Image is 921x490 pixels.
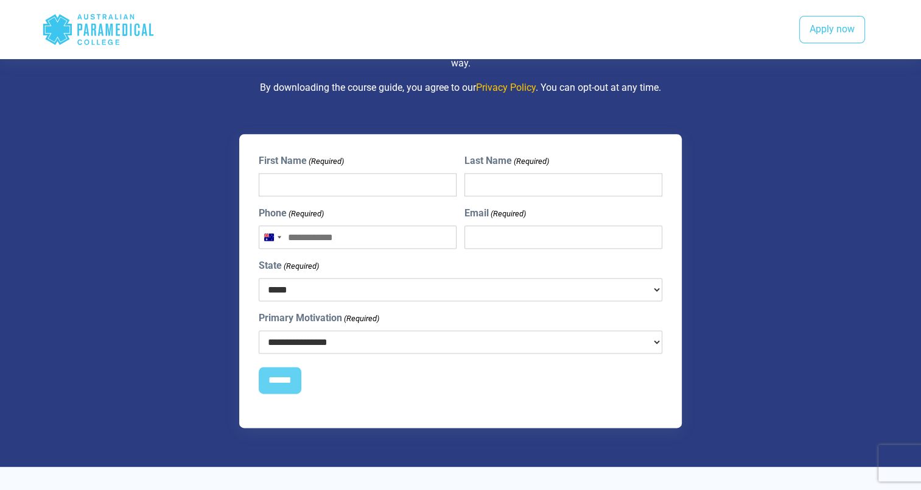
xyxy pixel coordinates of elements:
[282,260,319,272] span: (Required)
[464,206,526,221] label: Email
[513,155,550,168] span: (Required)
[105,80,817,95] p: By downloading the course guide, you agree to our . You can opt-out at any time.
[343,313,379,325] span: (Required)
[799,16,865,44] a: Apply now
[490,208,527,220] span: (Required)
[464,154,549,168] label: Last Name
[42,10,155,49] div: Australian Paramedical College
[476,82,536,93] a: Privacy Policy
[287,208,324,220] span: (Required)
[259,226,285,248] button: Selected country
[259,311,379,325] label: Primary Motivation
[259,154,344,168] label: First Name
[259,206,324,221] label: Phone
[307,155,344,168] span: (Required)
[259,258,319,273] label: State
